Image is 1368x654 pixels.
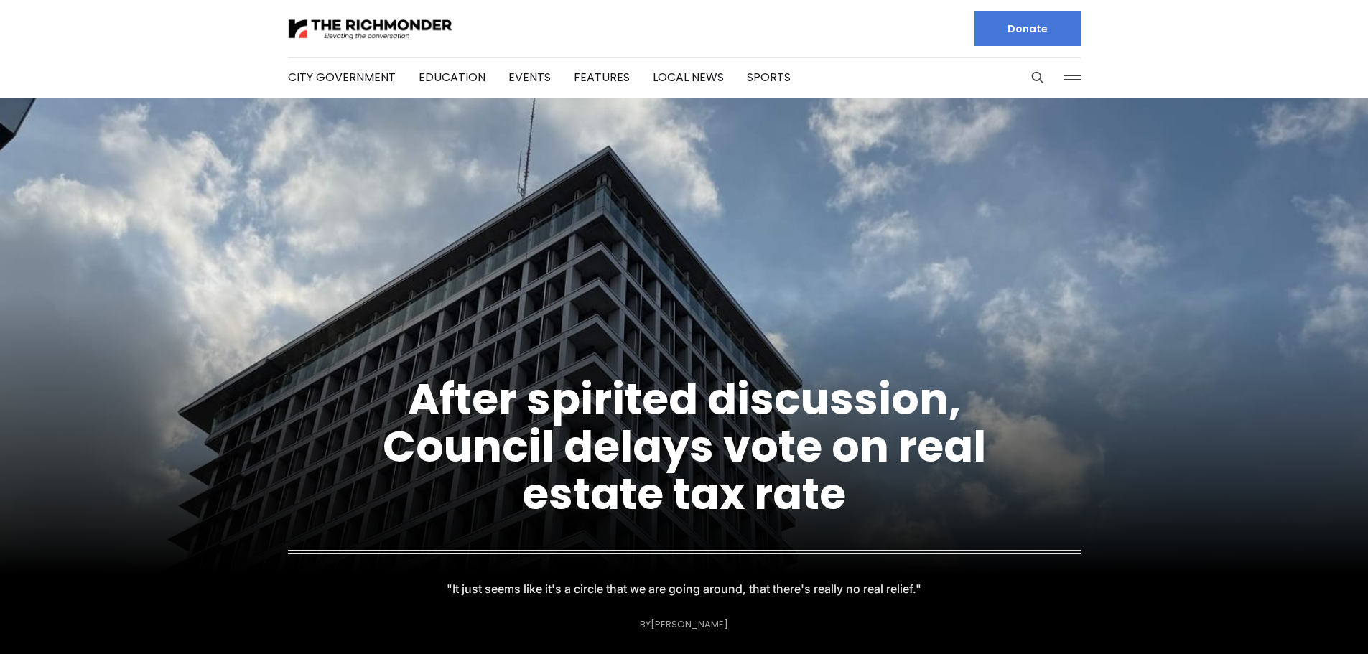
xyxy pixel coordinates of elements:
a: Local News [653,69,724,85]
a: Events [508,69,551,85]
a: Sports [747,69,791,85]
img: The Richmonder [288,17,453,42]
a: Donate [974,11,1081,46]
p: "It just seems like it's a circle that we are going around, that there's really no real relief." [457,579,911,599]
a: Education [419,69,485,85]
a: Features [574,69,630,85]
div: By [640,619,728,630]
a: City Government [288,69,396,85]
a: [PERSON_NAME] [651,617,728,631]
a: After spirited discussion, Council delays vote on real estate tax rate [383,369,986,524]
iframe: portal-trigger [1247,584,1368,654]
button: Search this site [1027,67,1048,88]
